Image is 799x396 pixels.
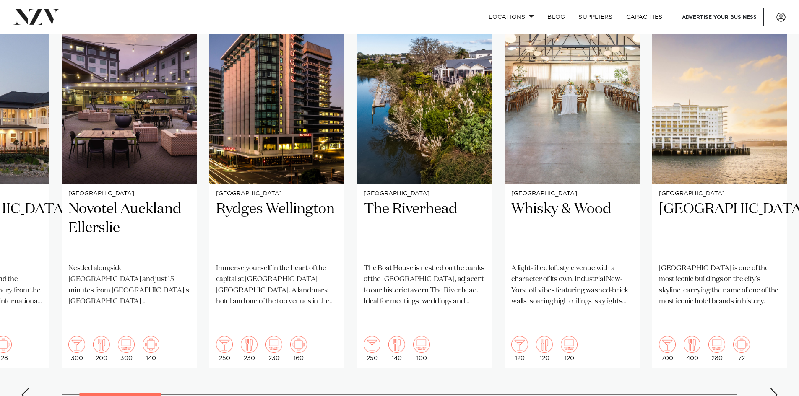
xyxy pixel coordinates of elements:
[62,3,197,368] swiper-slide: 2 / 38
[216,191,338,197] small: [GEOGRAPHIC_DATA]
[216,200,338,256] h2: Rydges Wellington
[209,3,344,368] a: [GEOGRAPHIC_DATA] Rydges Wellington Immerse yourself in the heart of the capital at [GEOGRAPHIC_D...
[505,3,640,368] a: [GEOGRAPHIC_DATA] Whisky & Wood A light-filled loft style venue with a character of its own. Indu...
[216,336,233,361] div: 250
[619,8,669,26] a: Capacities
[265,336,282,353] img: theatre.png
[388,336,405,353] img: dining.png
[364,200,485,256] h2: The Riverhead
[216,263,338,307] p: Immerse yourself in the heart of the capital at [GEOGRAPHIC_DATA] [GEOGRAPHIC_DATA]. A landmark h...
[413,336,430,361] div: 100
[511,191,633,197] small: [GEOGRAPHIC_DATA]
[290,336,307,353] img: meeting.png
[413,336,430,353] img: theatre.png
[388,336,405,361] div: 140
[62,3,197,368] a: [GEOGRAPHIC_DATA] Novotel Auckland Ellerslie Nestled alongside [GEOGRAPHIC_DATA] and just 15 minu...
[290,336,307,361] div: 160
[511,200,633,256] h2: Whisky & Wood
[68,191,190,197] small: [GEOGRAPHIC_DATA]
[675,8,764,26] a: Advertise your business
[364,263,485,307] p: The Boat House is nestled on the banks of the [GEOGRAPHIC_DATA], adjacent to our historic tavern ...
[241,336,258,353] img: dining.png
[93,336,110,353] img: dining.png
[482,8,541,26] a: Locations
[511,336,528,361] div: 120
[659,263,781,307] p: [GEOGRAPHIC_DATA] is one of the most iconic buildings on the city’s skyline, carrying the name of...
[659,200,781,256] h2: [GEOGRAPHIC_DATA]
[684,336,700,353] img: dining.png
[364,191,485,197] small: [GEOGRAPHIC_DATA]
[13,9,59,24] img: nzv-logo.png
[357,3,492,368] swiper-slide: 4 / 38
[265,336,282,361] div: 230
[659,191,781,197] small: [GEOGRAPHIC_DATA]
[143,336,159,361] div: 140
[561,336,578,353] img: theatre.png
[68,263,190,307] p: Nestled alongside [GEOGRAPHIC_DATA] and just 15 minutes from [GEOGRAPHIC_DATA]'s [GEOGRAPHIC_DATA...
[68,336,85,361] div: 300
[659,336,676,361] div: 700
[541,8,572,26] a: BLOG
[209,3,344,368] swiper-slide: 3 / 38
[93,336,110,361] div: 200
[708,336,725,353] img: theatre.png
[684,336,700,361] div: 400
[118,336,135,361] div: 300
[241,336,258,361] div: 230
[511,263,633,307] p: A light-filled loft style venue with a character of its own. Industrial New-York loft vibes featu...
[536,336,553,361] div: 120
[659,336,676,353] img: cocktail.png
[652,3,787,368] a: [GEOGRAPHIC_DATA] [GEOGRAPHIC_DATA] [GEOGRAPHIC_DATA] is one of the most iconic buildings on the ...
[364,336,380,353] img: cocktail.png
[364,336,380,361] div: 250
[68,200,190,256] h2: Novotel Auckland Ellerslie
[652,3,787,368] swiper-slide: 6 / 38
[118,336,135,353] img: theatre.png
[708,336,725,361] div: 280
[572,8,619,26] a: SUPPLIERS
[561,336,578,361] div: 120
[733,336,750,361] div: 72
[505,3,640,368] swiper-slide: 5 / 38
[143,336,159,353] img: meeting.png
[733,336,750,353] img: meeting.png
[536,336,553,353] img: dining.png
[68,336,85,353] img: cocktail.png
[511,336,528,353] img: cocktail.png
[216,336,233,353] img: cocktail.png
[357,3,492,368] a: [GEOGRAPHIC_DATA] The Riverhead The Boat House is nestled on the banks of the [GEOGRAPHIC_DATA], ...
